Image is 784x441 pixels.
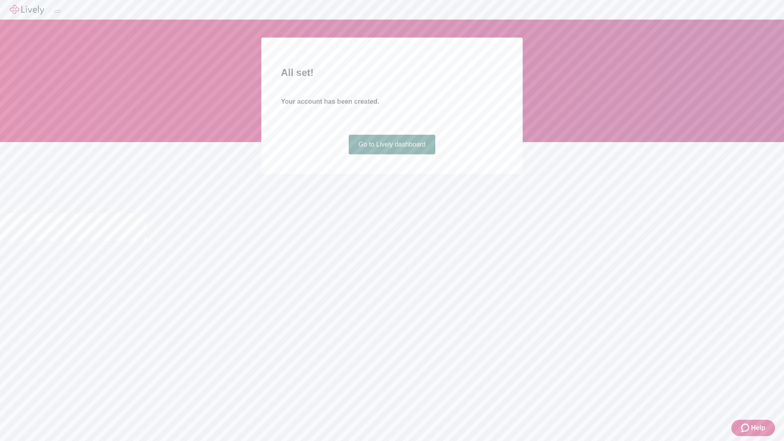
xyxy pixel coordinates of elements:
[731,420,775,436] button: Zendesk support iconHelp
[54,10,60,13] button: Log out
[741,423,751,433] svg: Zendesk support icon
[10,5,44,15] img: Lively
[281,97,503,107] h4: Your account has been created.
[349,135,436,154] a: Go to Lively dashboard
[281,65,503,80] h2: All set!
[751,423,765,433] span: Help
